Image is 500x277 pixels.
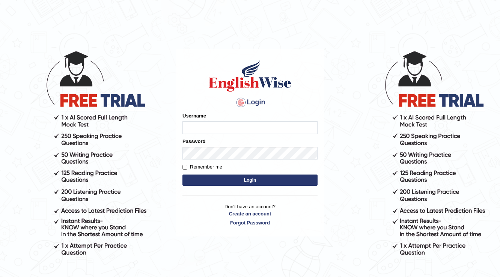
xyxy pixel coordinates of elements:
a: Forgot Password [182,219,318,226]
p: Don't have an account? [182,203,318,226]
a: Create an account [182,210,318,217]
input: Remember me [182,165,187,170]
label: Password [182,138,205,145]
label: Username [182,112,206,119]
label: Remember me [182,163,222,171]
img: Logo of English Wise sign in for intelligent practice with AI [207,59,293,93]
button: Login [182,175,318,186]
h4: Login [182,96,318,108]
